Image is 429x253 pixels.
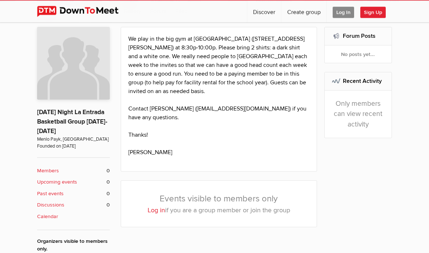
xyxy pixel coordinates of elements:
[332,73,385,90] h2: Recent Activity
[325,91,392,138] div: Only members can view recent activity
[37,143,110,150] span: Founded on [DATE]
[37,27,110,100] img: Thursday Night La Entrada Basketball Group 2025-2026
[107,190,110,198] span: 0
[333,7,354,18] span: Log In
[107,178,110,186] span: 0
[37,136,110,143] span: Menlo Payk, [GEOGRAPHIC_DATA]
[37,190,110,198] a: Past events 0
[360,1,392,23] a: Sign Up
[37,213,110,221] a: Calendar
[148,206,165,214] a: Log in
[37,190,64,198] b: Past events
[247,1,281,23] a: Discover
[128,35,309,157] p: We play in the big gym at [GEOGRAPHIC_DATA] ([STREET_ADDRESS][PERSON_NAME]) at 8:30p-10:00p. Plea...
[37,178,110,186] a: Upcoming events 0
[327,1,360,23] a: Log In
[37,213,58,221] b: Calendar
[325,46,392,63] div: No posts yet...
[37,167,110,175] a: Members 0
[107,201,110,209] span: 0
[343,33,376,40] a: Forum Posts
[37,178,77,186] b: Upcoming events
[37,201,64,209] b: Discussions
[37,201,110,209] a: Discussions 0
[121,181,317,228] div: Events visible to members only
[37,6,130,17] img: DownToMeet
[133,206,305,216] p: if you are a group member or join the group
[37,167,59,175] b: Members
[281,1,326,23] a: Create group
[360,7,386,18] span: Sign Up
[107,167,110,175] span: 0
